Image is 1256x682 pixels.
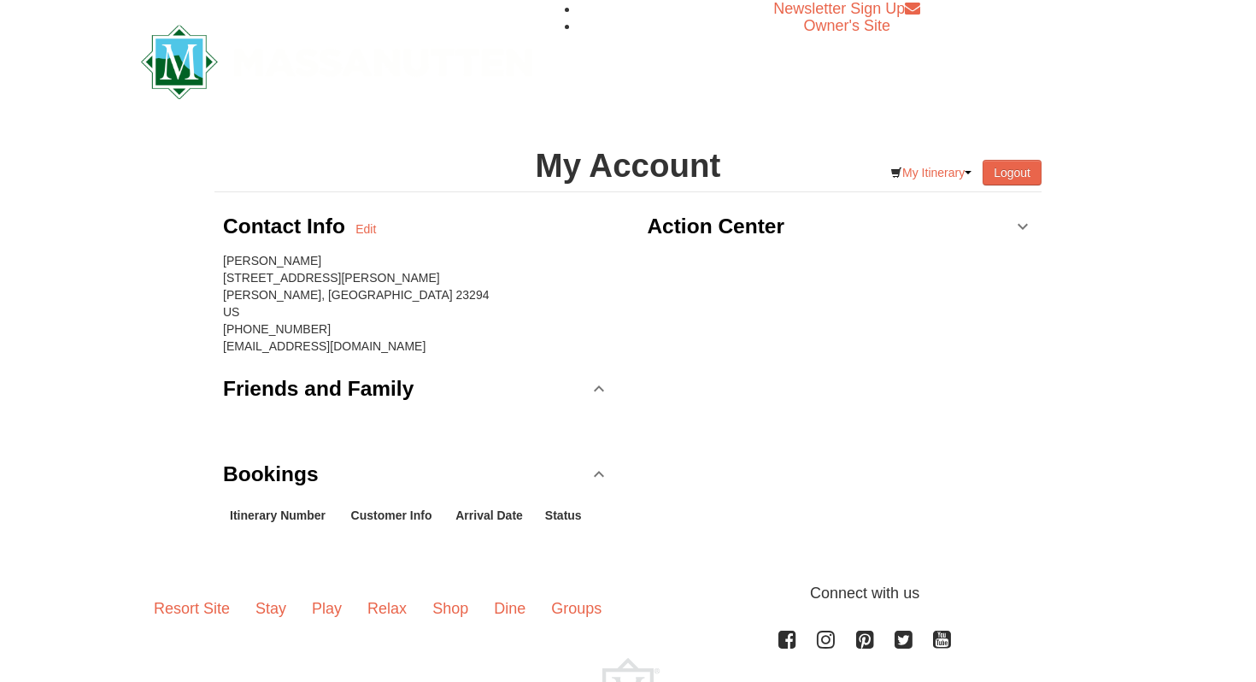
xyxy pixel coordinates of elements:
a: Massanutten Resort [141,39,532,79]
div: [PERSON_NAME] [STREET_ADDRESS][PERSON_NAME] [PERSON_NAME], [GEOGRAPHIC_DATA] 23294 US [PHONE_NUMB... [223,252,609,355]
a: Owner's Site [804,17,890,34]
h3: Contact Info [223,209,355,244]
a: Shop [420,582,481,635]
a: Groups [538,582,614,635]
a: Friends and Family [223,363,609,414]
a: Play [299,582,355,635]
a: My Itinerary [879,160,983,185]
th: Status [538,500,594,531]
a: Bookings [223,449,609,500]
button: Logout [983,160,1042,185]
th: Customer Info [344,500,449,531]
a: Resort Site [141,582,243,635]
img: Massanutten Resort Logo [141,25,532,99]
a: Stay [243,582,299,635]
h3: Bookings [223,457,319,491]
h1: My Account [214,149,1042,183]
a: Relax [355,582,420,635]
th: Arrival Date [449,500,538,531]
a: Edit [355,220,376,238]
a: Action Center [647,201,1033,252]
h3: Action Center [647,209,784,244]
a: Dine [481,582,538,635]
h3: Friends and Family [223,372,414,406]
th: Itinerary Number [223,500,344,531]
p: Connect with us [141,582,1115,605]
